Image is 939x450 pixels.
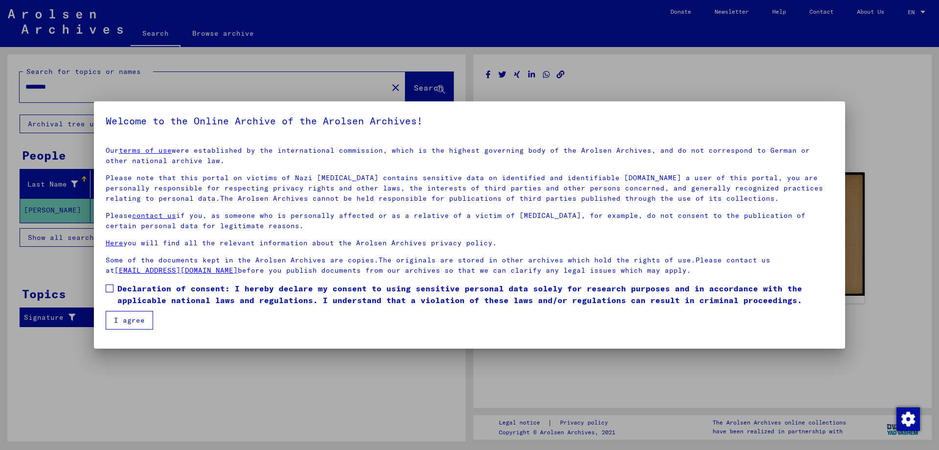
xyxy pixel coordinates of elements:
[117,283,833,306] span: Declaration of consent: I hereby declare my consent to using sensitive personal data solely for r...
[106,145,833,166] p: Our were established by the international commission, which is the highest governing body of the ...
[106,113,833,129] h5: Welcome to the Online Archive of the Arolsen Archives!
[896,407,920,431] img: Change consent
[106,255,833,276] p: Some of the documents kept in the Arolsen Archives are copies.The originals are stored in other a...
[106,311,153,330] button: I agree
[132,211,176,220] a: contact us
[114,266,238,275] a: [EMAIL_ADDRESS][DOMAIN_NAME]
[106,238,833,248] p: you will find all the relevant information about the Arolsen Archives privacy policy.
[106,238,123,247] a: Here
[106,173,833,204] p: Please note that this portal on victims of Nazi [MEDICAL_DATA] contains sensitive data on identif...
[106,211,833,231] p: Please if you, as someone who is personally affected or as a relative of a victim of [MEDICAL_DAT...
[119,146,172,155] a: terms of use
[896,407,919,430] div: Change consent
